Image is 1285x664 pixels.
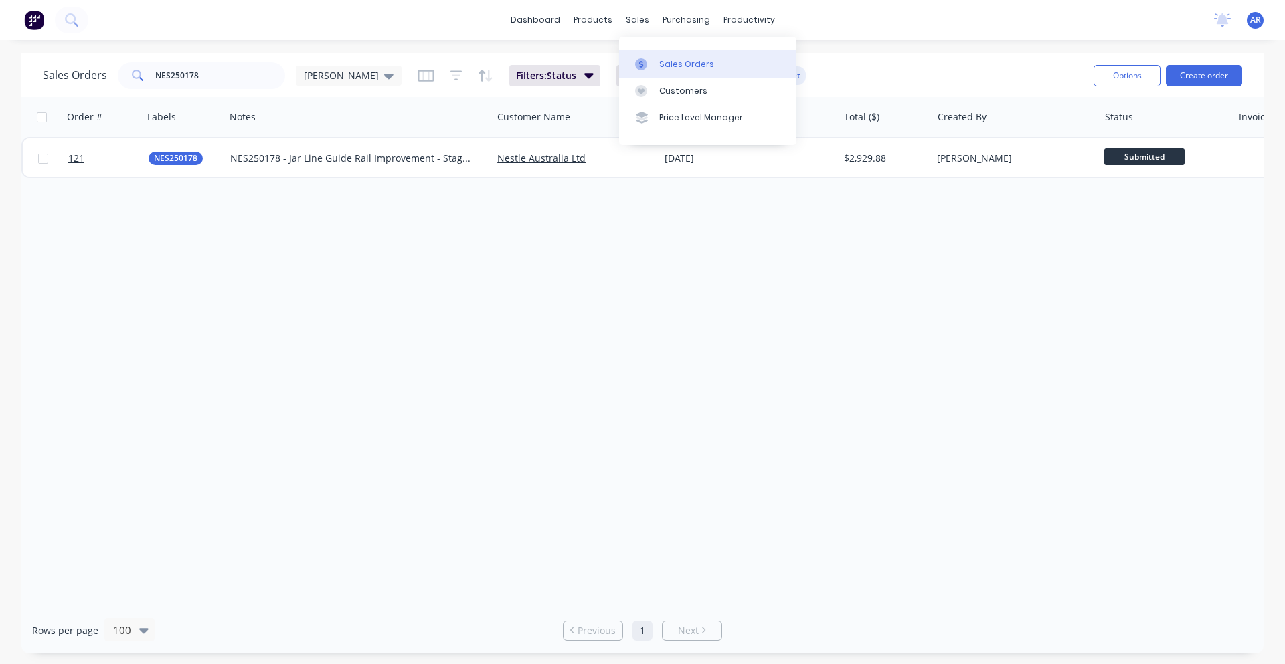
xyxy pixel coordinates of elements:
[659,58,714,70] div: Sales Orders
[1104,148,1185,165] span: Submitted
[230,152,474,165] div: NES250178 - Jar Line Guide Rail Improvement - Stage 2
[659,112,743,124] div: Price Level Manager
[656,10,717,30] div: purchasing
[578,624,616,637] span: Previous
[230,110,256,124] div: Notes
[1094,65,1161,86] button: Options
[665,152,764,165] div: [DATE]
[504,10,567,30] a: dashboard
[68,138,149,179] a: 121
[564,624,622,637] a: Previous page
[619,10,656,30] div: sales
[516,69,576,82] span: Filters: Status
[844,152,922,165] div: $2,929.88
[1250,14,1261,26] span: AR
[32,624,98,637] span: Rows per page
[558,621,727,641] ul: Pagination
[24,10,44,30] img: Factory
[497,110,570,124] div: Customer Name
[68,152,84,165] span: 121
[497,152,586,164] a: Nestle Australia Ltd
[154,152,197,165] span: NES250178
[67,110,102,124] div: Order #
[304,68,379,82] span: [PERSON_NAME]
[147,110,176,124] div: Labels
[619,78,796,104] a: Customers
[1105,110,1133,124] div: Status
[938,110,987,124] div: Created By
[937,152,1086,165] div: [PERSON_NAME]
[619,104,796,131] a: Price Level Manager
[844,110,879,124] div: Total ($)
[678,624,699,637] span: Next
[663,624,721,637] a: Next page
[632,621,653,641] a: Page 1 is your current page
[149,152,203,165] button: NES250178
[717,10,782,30] div: productivity
[1166,65,1242,86] button: Create order
[659,85,707,97] div: Customers
[43,69,107,82] h1: Sales Orders
[509,65,600,86] button: Filters:Status
[567,10,619,30] div: products
[619,50,796,77] a: Sales Orders
[616,65,758,86] button: Sorting:Customer Name
[155,62,286,89] input: Search...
